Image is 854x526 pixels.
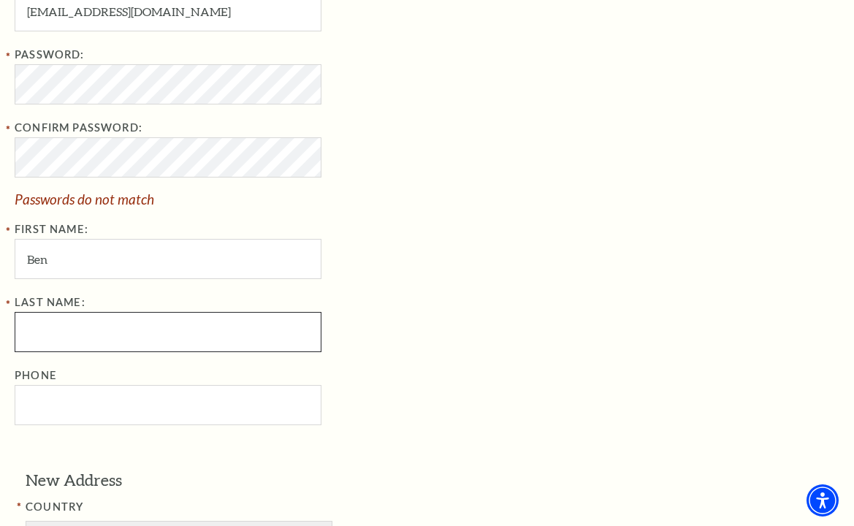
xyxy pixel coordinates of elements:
[15,369,57,381] label: Phone
[15,48,85,61] label: Password:
[15,191,154,207] span: Passwords do not match
[15,296,85,308] label: Last Name:
[15,223,88,235] label: First Name:
[15,121,142,134] label: Confirm Password:
[26,469,500,492] h3: New Address
[26,498,500,517] label: COUNTRY
[807,484,839,517] div: Accessibility Menu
